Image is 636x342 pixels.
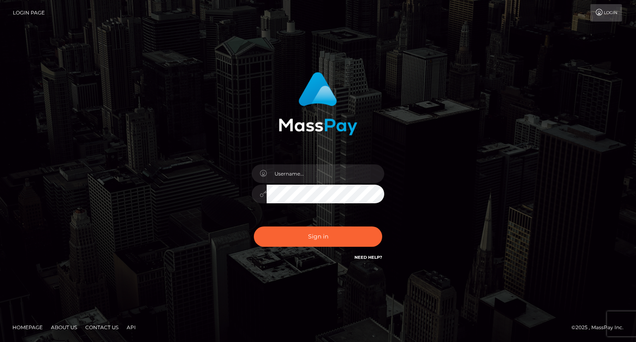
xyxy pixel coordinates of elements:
a: Contact Us [82,321,122,334]
a: Login [590,4,622,22]
a: Login Page [13,4,45,22]
a: Homepage [9,321,46,334]
img: MassPay Login [279,72,357,135]
div: © 2025 , MassPay Inc. [571,323,630,332]
a: Need Help? [354,255,382,260]
input: Username... [267,164,384,183]
button: Sign in [254,226,382,247]
a: About Us [48,321,80,334]
a: API [123,321,139,334]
